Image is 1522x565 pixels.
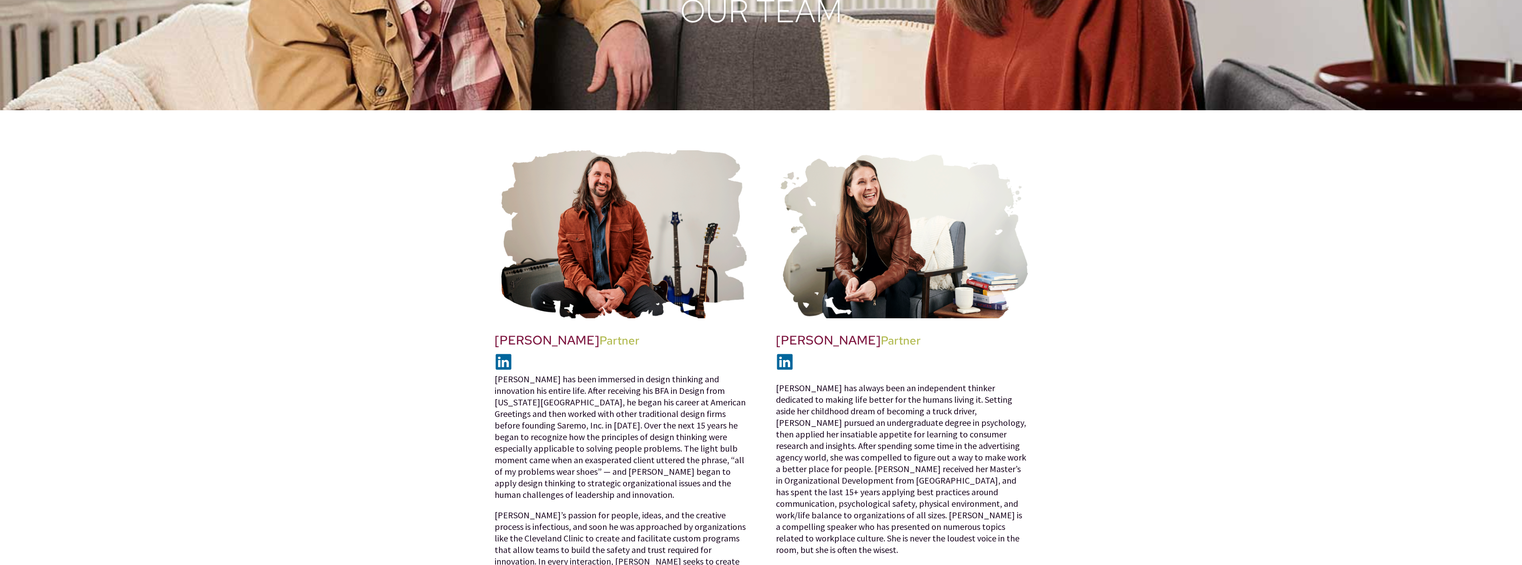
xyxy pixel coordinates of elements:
img: kathy-bio-pic [776,150,1028,318]
img: joe-bio-pic [495,150,747,318]
span: [PERSON_NAME] has always been an independent thinker dedicated to making life better for the huma... [776,382,1026,555]
h2: [PERSON_NAME] [495,333,747,353]
p: [PERSON_NAME] has been immersed in design thinking and innovation his entire life. After receivin... [495,353,747,509]
span: Partner [881,333,921,348]
h2: [PERSON_NAME] [776,333,1028,353]
span: Partner [599,333,639,348]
